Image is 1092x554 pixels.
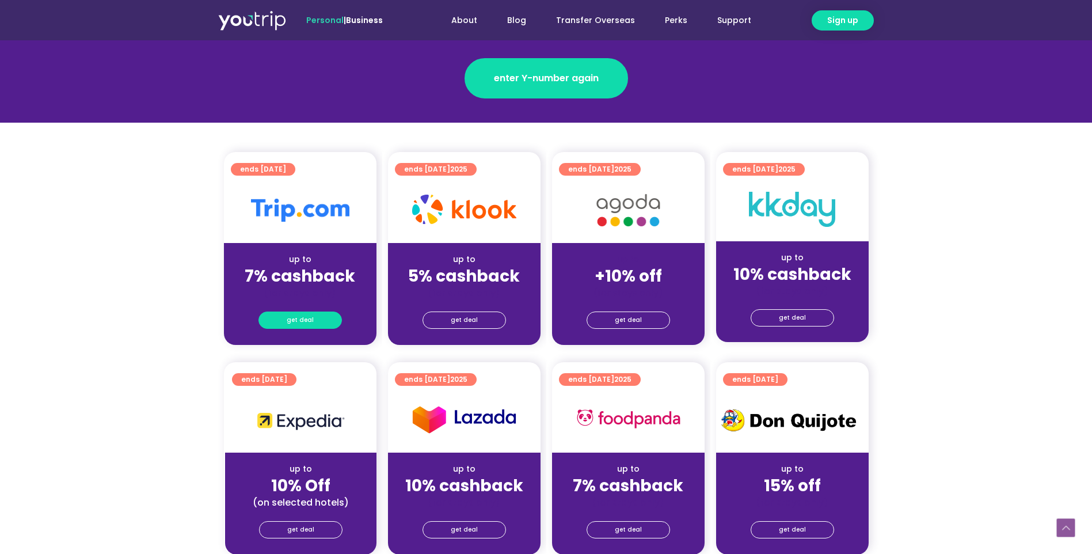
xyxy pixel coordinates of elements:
[725,496,859,509] div: (for stays only)
[494,71,599,85] span: enter Y-number again
[725,252,859,264] div: up to
[231,163,295,176] a: ends [DATE]
[615,312,642,328] span: get deal
[306,14,383,26] span: |
[436,10,492,31] a: About
[397,463,531,475] div: up to
[414,10,766,31] nav: Menu
[725,463,859,475] div: up to
[751,309,834,327] a: get deal
[287,522,314,538] span: get deal
[306,14,344,26] span: Personal
[492,10,541,31] a: Blog
[397,253,531,265] div: up to
[405,475,523,497] strong: 10% cashback
[258,312,342,329] a: get deal
[465,58,628,98] a: enter Y-number again
[397,496,531,509] div: (for stays only)
[587,521,670,538] a: get deal
[650,10,702,31] a: Perks
[541,10,650,31] a: Transfer Overseas
[827,14,858,26] span: Sign up
[733,263,851,286] strong: 10% cashback
[245,265,355,287] strong: 7% cashback
[395,163,477,176] a: ends [DATE]2025
[595,265,662,287] strong: +10% off
[241,373,287,386] span: ends [DATE]
[233,287,367,299] div: (for stays only)
[404,373,467,386] span: ends [DATE]
[764,475,821,497] strong: 15% off
[395,373,477,386] a: ends [DATE]2025
[751,521,834,538] a: get deal
[423,312,506,329] a: get deal
[561,496,695,509] div: (for stays only)
[573,475,683,497] strong: 7% cashback
[404,163,467,176] span: ends [DATE]
[451,312,478,328] span: get deal
[259,521,343,538] a: get deal
[271,475,330,497] strong: 10% Off
[614,164,631,174] span: 2025
[408,265,520,287] strong: 5% cashback
[568,163,631,176] span: ends [DATE]
[568,373,631,386] span: ends [DATE]
[234,496,367,509] div: (on selected hotels)
[561,287,695,299] div: (for stays only)
[240,163,286,176] span: ends [DATE]
[232,373,296,386] a: ends [DATE]
[450,164,467,174] span: 2025
[451,522,478,538] span: get deal
[561,463,695,475] div: up to
[702,10,766,31] a: Support
[778,164,796,174] span: 2025
[234,463,367,475] div: up to
[287,312,314,328] span: get deal
[346,14,383,26] a: Business
[450,374,467,384] span: 2025
[618,253,639,265] span: up to
[723,373,787,386] a: ends [DATE]
[233,253,367,265] div: up to
[397,287,531,299] div: (for stays only)
[725,285,859,297] div: (for stays only)
[559,163,641,176] a: ends [DATE]2025
[723,163,805,176] a: ends [DATE]2025
[587,312,670,329] a: get deal
[732,373,778,386] span: ends [DATE]
[559,373,641,386] a: ends [DATE]2025
[732,163,796,176] span: ends [DATE]
[615,522,642,538] span: get deal
[614,374,631,384] span: 2025
[779,310,806,326] span: get deal
[423,521,506,538] a: get deal
[779,522,806,538] span: get deal
[812,10,874,31] a: Sign up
